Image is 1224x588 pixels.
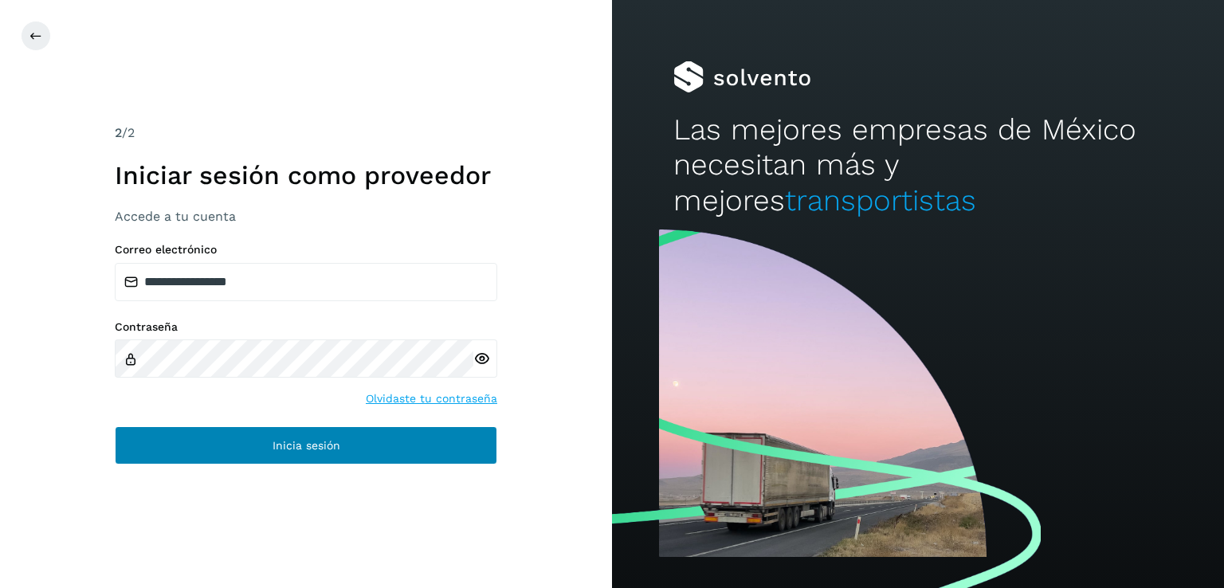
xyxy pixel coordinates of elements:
button: Inicia sesión [115,426,497,465]
label: Contraseña [115,320,497,334]
label: Correo electrónico [115,243,497,257]
span: 2 [115,125,122,140]
h1: Iniciar sesión como proveedor [115,160,497,190]
h2: Las mejores empresas de México necesitan más y mejores [673,112,1163,218]
a: Olvidaste tu contraseña [366,390,497,407]
h3: Accede a tu cuenta [115,209,497,224]
div: /2 [115,123,497,143]
span: Inicia sesión [273,440,340,451]
span: transportistas [785,183,976,218]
